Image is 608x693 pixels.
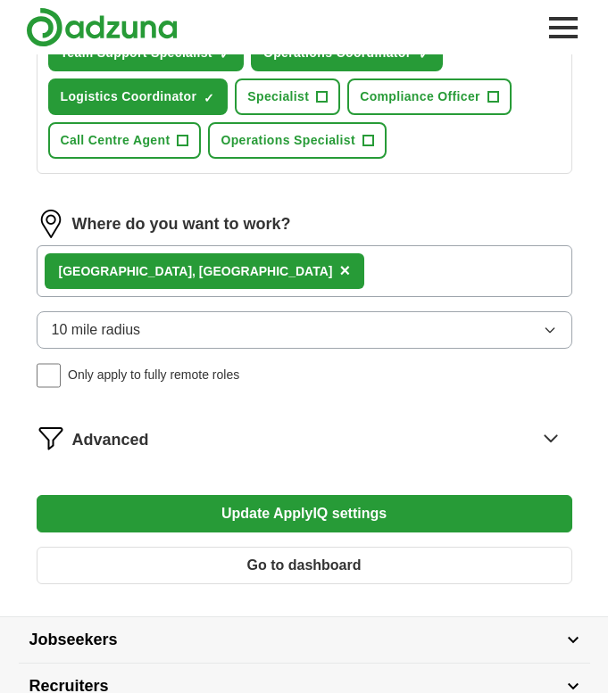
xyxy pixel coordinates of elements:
[26,7,178,47] img: Adzuna logo
[360,87,480,106] span: Compliance Officer
[347,78,512,115] button: Compliance Officer
[544,8,583,47] button: Toggle main navigation menu
[208,122,387,159] button: Operations Specialist
[48,78,229,115] button: Logistics Coordinator✓
[72,428,149,452] span: Advanced
[48,122,202,159] button: Call Centre Agent
[37,424,65,452] img: filter
[61,87,197,106] span: Logistics Coordinator
[339,258,350,285] button: ×
[235,78,340,115] button: Specialist
[339,260,350,280] span: ×
[37,311,572,349] button: 10 mile radius
[221,131,355,150] span: Operations Specialist
[52,319,141,341] span: 10 mile radius
[61,131,171,150] span: Call Centre Agent
[37,495,572,532] button: Update ApplyIQ settings
[72,212,291,236] label: Where do you want to work?
[567,682,579,690] img: toggle icon
[37,210,65,238] img: location.png
[59,262,333,281] div: [GEOGRAPHIC_DATA], [GEOGRAPHIC_DATA]
[247,87,309,106] span: Specialist
[29,628,118,652] span: Jobseekers
[204,91,214,105] span: ✓
[567,636,579,644] img: toggle icon
[37,547,572,584] button: Go to dashboard
[37,363,62,388] input: Only apply to fully remote roles
[68,366,239,384] span: Only apply to fully remote roles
